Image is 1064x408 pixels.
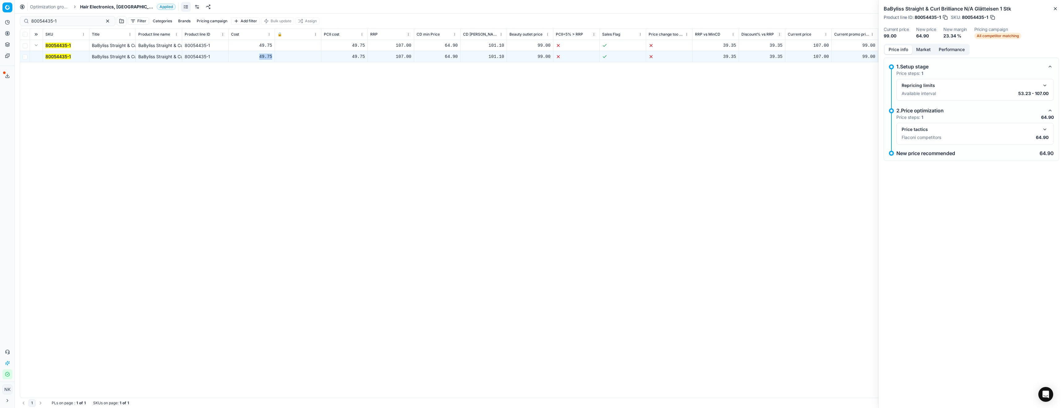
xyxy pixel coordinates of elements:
span: Applied [157,4,176,10]
dt: Current price [884,27,909,32]
div: 80054435-1 [185,42,226,49]
dd: 99.00 [884,33,909,39]
strong: 1 [127,401,129,406]
span: 80054435-1 [915,14,941,20]
div: 101.10 [463,54,504,60]
button: 80054435-1 [45,54,71,60]
span: RRP [370,32,378,37]
strong: of [79,401,83,406]
span: Beauty outlet price [509,32,543,37]
div: 99.00 [509,42,551,49]
p: Price steps: [896,70,923,76]
button: Expand all [32,31,40,38]
input: Search by SKU or title [31,18,99,24]
span: Title [92,32,100,37]
button: 80054435-1 [45,42,71,49]
p: 53.23 - 107.00 [1018,90,1049,97]
strong: 1 [120,401,121,406]
div: 49.75 [231,54,272,60]
div: 39.35 [695,54,736,60]
span: Hair Electronics, [GEOGRAPHIC_DATA]Applied [80,4,176,10]
div: : [52,401,86,406]
div: 99.00 [509,54,551,60]
span: SKU [45,32,53,37]
div: 39.35 [695,42,736,49]
div: 64.90 [417,54,458,60]
button: 1 [28,399,36,407]
button: Expand [32,41,40,49]
span: Price change too high [649,32,684,37]
button: Price info [885,45,912,54]
span: All competitor matching [974,33,1021,39]
strong: 1 [921,71,923,76]
button: Performance [935,45,969,54]
p: 64.90 [1041,114,1054,120]
dd: 64.90 [916,33,936,39]
button: NK [2,384,12,394]
mark: 80054435-1 [45,43,71,48]
p: Flaconi competitors [902,134,941,141]
span: Current price [788,32,811,37]
div: 1.Setup stage [896,63,1044,70]
span: 🔒 [277,32,282,37]
div: 107.00 [788,54,829,60]
span: CD [PERSON_NAME] [463,32,498,37]
button: Filter [128,17,149,25]
span: 80054435-1 [962,14,988,20]
div: Repricing limits [902,82,1039,89]
a: Optimization groups [30,4,70,10]
button: Pricing campaign [194,17,230,25]
div: 99.00 [834,54,875,60]
div: 107.00 [370,54,411,60]
span: Product line ID : [884,15,913,20]
span: Product line ID [185,32,210,37]
dt: New margin [943,27,967,32]
div: 49.75 [324,54,365,60]
div: 99.00 [834,42,875,49]
div: 39.35 [741,42,783,49]
strong: 1 [84,401,86,406]
strong: of [122,401,126,406]
span: CD min Price [417,32,440,37]
span: PCII+5% > RRP [556,32,583,37]
span: PLs on page [52,401,73,406]
span: BaByliss Straight & Curl Brilliance N/A Glätteisen 1 Stk [92,54,200,59]
dd: 23.34 % [943,33,967,39]
button: Go to next page [37,399,44,407]
span: Hair Electronics, [GEOGRAPHIC_DATA] [80,4,154,10]
div: 64.90 [417,42,458,49]
p: Price steps: [896,114,923,120]
nav: breadcrumb [30,4,176,10]
div: 101.10 [463,42,504,49]
strong: 1 [921,115,923,120]
div: 107.00 [370,42,411,49]
span: Sales Flag [602,32,620,37]
p: New price recommended [896,151,955,156]
div: 2.Price optimization [896,107,1044,114]
span: Cost [231,32,239,37]
strong: 1 [76,401,78,406]
button: Add filter [231,17,260,25]
button: Go to previous page [20,399,27,407]
span: Current promo price [834,32,869,37]
button: Bulk update [261,17,294,25]
span: BaByliss Straight & Curl Brilliance N/A Glätteisen 1 Stk [92,43,200,48]
span: PCII cost [324,32,339,37]
nav: pagination [20,399,44,407]
div: BaByliss Straight & Curl Brilliance N/A Glätteisen 1 Stk [138,54,179,60]
div: 39.35 [741,54,783,60]
span: SKUs on page : [93,401,118,406]
div: Price tactics [902,126,1039,132]
div: BaByliss Straight & Curl Brilliance N/A Glätteisen 1 Stk [138,42,179,49]
button: Categories [150,17,174,25]
span: Discount% vs RRP [741,32,774,37]
dt: Pricing campaign [974,27,1021,32]
p: Available interval [902,90,936,97]
div: 80054435-1 [185,54,226,60]
button: Brands [176,17,193,25]
span: Product line name [138,32,170,37]
span: RRP vs MinCD [695,32,720,37]
div: 49.75 [231,42,272,49]
h2: BaByliss Straight & Curl Brilliance N/A Glätteisen 1 Stk [884,5,1059,12]
p: 64.90 [1040,151,1054,156]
